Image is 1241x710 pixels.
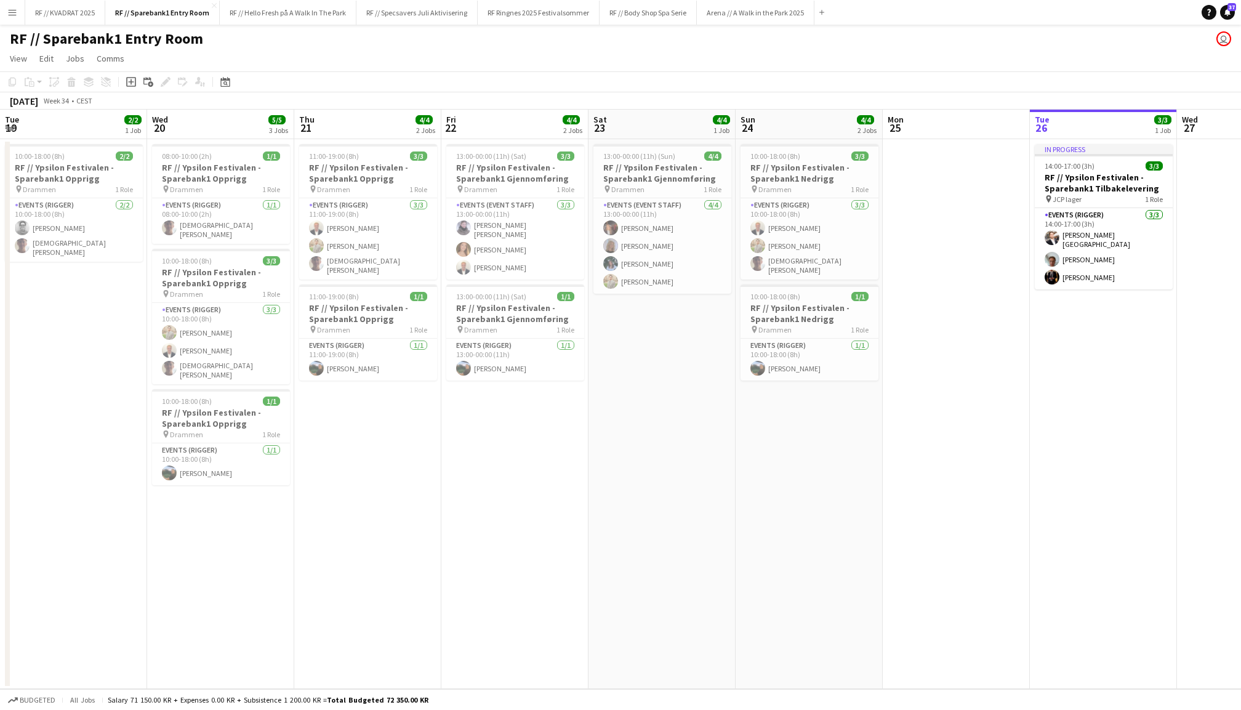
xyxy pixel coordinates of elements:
div: 13:00-00:00 (11h) (Sat)3/3RF // Ypsilon Festivalen - Sparebank1 Gjennomføring Drammen1 RoleEvents... [446,144,584,280]
span: 24 [739,121,755,135]
span: 1/1 [263,151,280,161]
h3: RF // Ypsilon Festivalen - Sparebank1 Opprigg [299,162,437,184]
app-job-card: 10:00-18:00 (8h)3/3RF // Ypsilon Festivalen - Sparebank1 Opprigg Drammen1 RoleEvents (Rigger)3/31... [152,249,290,384]
span: Comms [97,53,124,64]
a: Jobs [61,50,89,67]
app-job-card: In progress14:00-17:00 (3h)3/3RF // Ypsilon Festivalen - Sparebank1 Tilbakelevering JCP lager1 Ro... [1035,144,1173,289]
span: 4/4 [704,151,721,161]
span: 1 Role [262,185,280,194]
app-job-card: 11:00-19:00 (8h)1/1RF // Ypsilon Festivalen - Sparebank1 Opprigg Drammen1 RoleEvents (Rigger)1/11... [299,284,437,381]
h3: RF // Ypsilon Festivalen - Sparebank1 Gjennomføring [446,162,584,184]
div: [DATE] [10,95,38,107]
span: 3/3 [851,151,869,161]
span: 10:00-18:00 (8h) [750,151,800,161]
span: 27 [1180,121,1198,135]
span: Sat [593,114,607,125]
span: 10:00-18:00 (8h) [162,397,212,406]
app-card-role: Events (Rigger)2/210:00-18:00 (8h)[PERSON_NAME][DEMOGRAPHIC_DATA][PERSON_NAME] [5,198,143,262]
span: 13:00-00:00 (11h) (Sat) [456,151,526,161]
span: 3/3 [410,151,427,161]
span: Fri [446,114,456,125]
app-card-role: Events (Rigger)1/108:00-10:00 (2h)[DEMOGRAPHIC_DATA][PERSON_NAME] [152,198,290,244]
div: 10:00-18:00 (8h)1/1RF // Ypsilon Festivalen - Sparebank1 Opprigg Drammen1 RoleEvents (Rigger)1/11... [152,389,290,485]
span: 1 Role [851,325,869,334]
span: Wed [1182,114,1198,125]
app-card-role: Events (Event Staff)3/313:00-00:00 (11h)[PERSON_NAME] [PERSON_NAME][PERSON_NAME][PERSON_NAME] [446,198,584,280]
span: 1/1 [410,292,427,301]
span: Drammen [464,185,497,194]
h1: RF // Sparebank1 Entry Room [10,30,203,48]
span: 3/3 [1154,115,1171,124]
h3: RF // Ypsilon Festivalen - Sparebank1 Gjennomføring [446,302,584,325]
span: 1 Role [704,185,721,194]
app-job-card: 11:00-19:00 (8h)3/3RF // Ypsilon Festivalen - Sparebank1 Opprigg Drammen1 RoleEvents (Rigger)3/31... [299,144,437,280]
span: 21 [297,121,315,135]
app-card-role: Events (Event Staff)4/413:00-00:00 (11h)[PERSON_NAME][PERSON_NAME][PERSON_NAME][PERSON_NAME] [593,198,731,294]
span: Drammen [317,325,350,334]
span: 37 [1227,3,1236,11]
h3: RF // Ypsilon Festivalen - Sparebank1 Nedrigg [741,302,878,325]
span: Drammen [464,325,497,334]
span: 11:00-19:00 (8h) [309,292,359,301]
span: 19 [3,121,19,135]
span: 1 Role [262,430,280,439]
app-job-card: 13:00-00:00 (11h) (Sat)1/1RF // Ypsilon Festivalen - Sparebank1 Gjennomføring Drammen1 RoleEvents... [446,284,584,381]
h3: RF // Ypsilon Festivalen - Sparebank1 Opprigg [152,162,290,184]
button: Arena // A Walk in the Park 2025 [697,1,814,25]
span: 4/4 [857,115,874,124]
button: RF // Specsavers Juli Aktivisering [356,1,478,25]
span: 3/3 [557,151,574,161]
span: Sun [741,114,755,125]
div: 08:00-10:00 (2h)1/1RF // Ypsilon Festivalen - Sparebank1 Opprigg Drammen1 RoleEvents (Rigger)1/10... [152,144,290,244]
span: 4/4 [563,115,580,124]
a: View [5,50,32,67]
div: 2 Jobs [416,126,435,135]
button: RF Ringnes 2025 Festivalsommer [478,1,600,25]
span: 1 Role [556,185,574,194]
h3: RF // Ypsilon Festivalen - Sparebank1 Nedrigg [741,162,878,184]
span: Edit [39,53,54,64]
button: RF // Hello Fresh på A Walk In The Park [220,1,356,25]
span: All jobs [68,695,97,704]
span: Drammen [611,185,645,194]
span: 10:00-18:00 (8h) [162,256,212,265]
span: 1/1 [557,292,574,301]
app-card-role: Events (Rigger)3/311:00-19:00 (8h)[PERSON_NAME][PERSON_NAME][DEMOGRAPHIC_DATA][PERSON_NAME] [299,198,437,280]
span: Total Budgeted 72 350.00 KR [327,695,428,704]
span: 20 [150,121,168,135]
span: 26 [1033,121,1050,135]
app-card-role: Events (Rigger)1/113:00-00:00 (11h)[PERSON_NAME] [446,339,584,381]
app-card-role: Events (Rigger)3/310:00-18:00 (8h)[PERSON_NAME][PERSON_NAME][DEMOGRAPHIC_DATA][PERSON_NAME] [741,198,878,280]
h3: RF // Ypsilon Festivalen - Sparebank1 Gjennomføring [593,162,731,184]
a: Comms [92,50,129,67]
span: 1 Role [851,185,869,194]
app-job-card: 13:00-00:00 (11h) (Sun)4/4RF // Ypsilon Festivalen - Sparebank1 Gjennomføring Drammen1 RoleEvents... [593,144,731,294]
span: JCP lager [1053,195,1082,204]
span: 23 [592,121,607,135]
span: 4/4 [416,115,433,124]
span: 08:00-10:00 (2h) [162,151,212,161]
div: 1 Job [1155,126,1171,135]
div: 10:00-18:00 (8h)3/3RF // Ypsilon Festivalen - Sparebank1 Nedrigg Drammen1 RoleEvents (Rigger)3/31... [741,144,878,280]
app-job-card: 10:00-18:00 (8h)2/2RF // Ypsilon Festivalen - Sparebank1 Opprigg Drammen1 RoleEvents (Rigger)2/21... [5,144,143,262]
div: 1 Job [125,126,141,135]
span: Drammen [758,325,792,334]
span: 1/1 [851,292,869,301]
h3: RF // Ypsilon Festivalen - Sparebank1 Opprigg [152,267,290,289]
span: 1 Role [1145,195,1163,204]
span: 2/2 [116,151,133,161]
span: 22 [444,121,456,135]
span: 14:00-17:00 (3h) [1045,161,1094,171]
h3: RF // Ypsilon Festivalen - Sparebank1 Opprigg [299,302,437,325]
span: 13:00-00:00 (11h) (Sat) [456,292,526,301]
span: Tue [1035,114,1050,125]
span: 1 Role [262,289,280,299]
span: Wed [152,114,168,125]
span: 2/2 [124,115,142,124]
app-card-role: Events (Rigger)3/314:00-17:00 (3h)[PERSON_NAME][GEOGRAPHIC_DATA][PERSON_NAME][PERSON_NAME] [1035,208,1173,289]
